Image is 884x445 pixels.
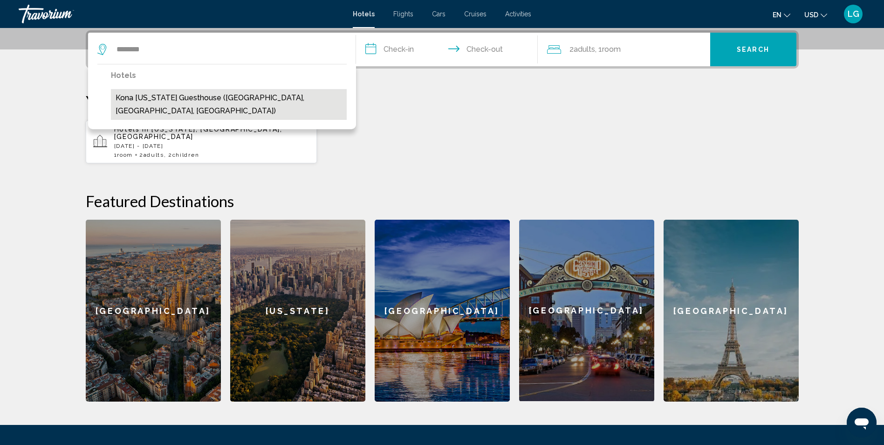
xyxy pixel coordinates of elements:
[19,5,343,23] a: Travorium
[602,45,621,54] span: Room
[230,220,365,402] a: [US_STATE]
[114,125,282,140] span: [US_STATE], [GEOGRAPHIC_DATA], [GEOGRAPHIC_DATA]
[847,408,877,438] iframe: Button to launch messaging window
[737,46,769,54] span: Search
[139,152,164,158] span: 2
[111,69,347,82] p: Hotels
[505,10,531,18] a: Activities
[353,10,375,18] a: Hotels
[86,92,799,111] p: Your Recent Searches
[164,152,199,158] span: , 2
[773,8,790,21] button: Change language
[86,120,317,164] button: Hotels in [US_STATE], [GEOGRAPHIC_DATA], [GEOGRAPHIC_DATA][DATE] - [DATE]1Room2Adults, 2Children
[117,152,133,158] span: Room
[86,192,799,210] h2: Featured Destinations
[848,9,859,19] span: LG
[114,152,133,158] span: 1
[841,4,865,24] button: User Menu
[664,220,799,402] a: [GEOGRAPHIC_DATA]
[804,11,818,19] span: USD
[114,125,149,133] span: Hotels in
[519,220,654,402] a: [GEOGRAPHIC_DATA]
[595,43,621,56] span: , 1
[432,10,445,18] a: Cars
[375,220,510,402] a: [GEOGRAPHIC_DATA]
[111,89,347,120] button: Kona [US_STATE] Guesthouse ([GEOGRAPHIC_DATA], [GEOGRAPHIC_DATA], [GEOGRAPHIC_DATA])
[574,45,595,54] span: Adults
[88,33,796,66] div: Search widget
[538,33,710,66] button: Travelers: 2 adults, 0 children
[144,152,164,158] span: Adults
[710,33,796,66] button: Search
[86,220,221,402] a: [GEOGRAPHIC_DATA]
[393,10,413,18] a: Flights
[356,33,538,66] button: Check in and out dates
[569,43,595,56] span: 2
[464,10,487,18] a: Cruises
[172,152,199,158] span: Children
[773,11,781,19] span: en
[114,143,310,149] p: [DATE] - [DATE]
[804,8,827,21] button: Change currency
